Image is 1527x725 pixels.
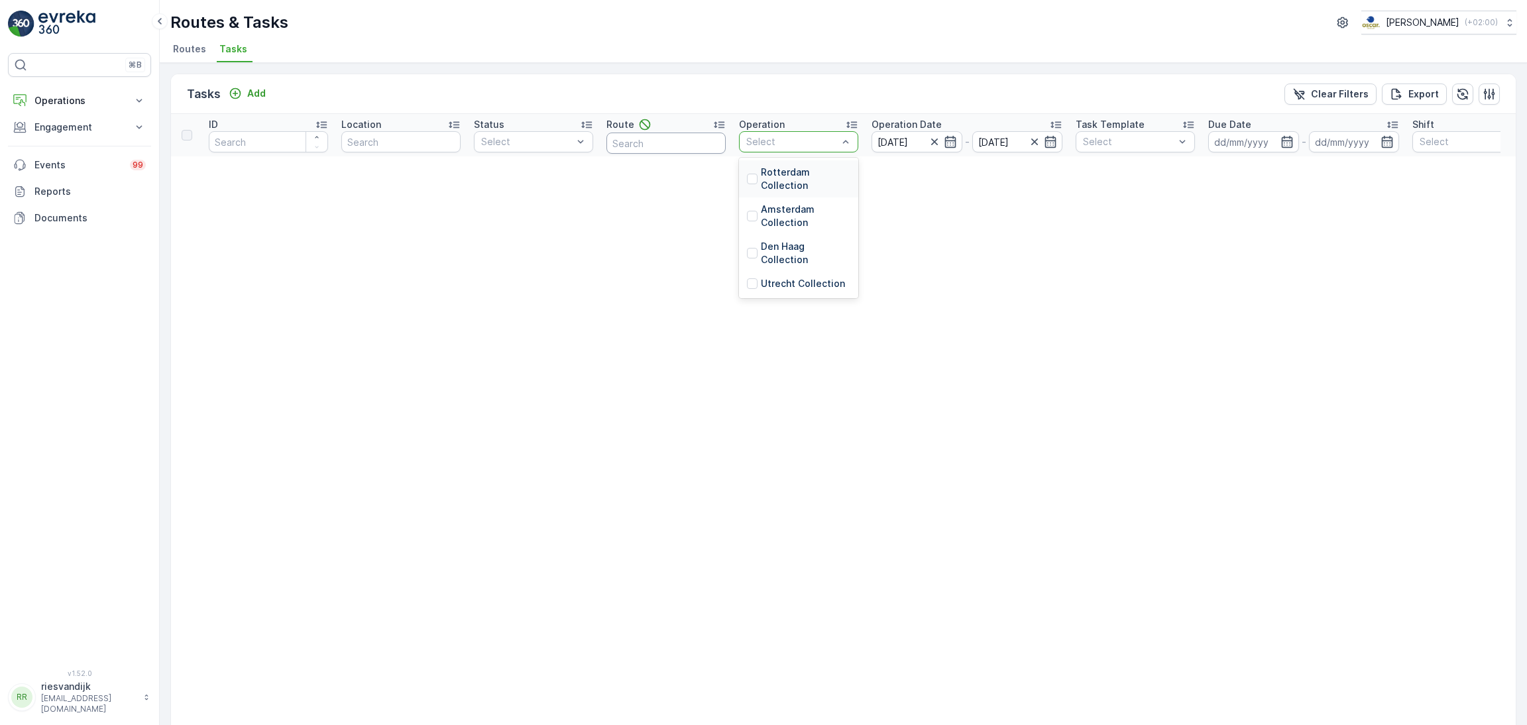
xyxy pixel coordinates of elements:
p: ( +02:00 ) [1465,17,1498,28]
p: Documents [34,211,146,225]
button: Clear Filters [1284,84,1377,105]
a: Documents [8,205,151,231]
p: Reports [34,185,146,198]
input: dd/mm/yyyy [972,131,1063,152]
input: dd/mm/yyyy [1208,131,1299,152]
p: Shift [1412,118,1434,131]
p: Amsterdam Collection [761,203,850,229]
button: [PERSON_NAME](+02:00) [1361,11,1516,34]
p: Rotterdam Collection [761,166,850,192]
input: Search [341,131,461,152]
p: 99 [133,160,143,170]
input: Search [606,133,726,154]
p: Export [1408,87,1439,101]
p: Select [1083,135,1174,148]
p: ⌘B [129,60,142,70]
p: Location [341,118,381,131]
button: Add [223,85,271,101]
p: Tasks [187,85,221,103]
p: Utrecht Collection [761,277,845,290]
input: dd/mm/yyyy [872,131,962,152]
span: Routes [173,42,206,56]
p: Status [474,118,504,131]
button: RRriesvandijk[EMAIL_ADDRESS][DOMAIN_NAME] [8,680,151,714]
input: Search [209,131,328,152]
p: ID [209,118,218,131]
p: Operation Date [872,118,942,131]
a: Events99 [8,152,151,178]
p: [PERSON_NAME] [1386,16,1459,29]
p: Routes & Tasks [170,12,288,33]
p: Route [606,118,634,131]
p: Den Haag Collection [761,240,850,266]
button: Operations [8,87,151,114]
p: [EMAIL_ADDRESS][DOMAIN_NAME] [41,693,137,714]
p: Task Template [1076,118,1145,131]
p: Due Date [1208,118,1251,131]
img: logo [8,11,34,37]
p: riesvandijk [41,680,137,693]
p: - [1302,134,1306,150]
img: logo_light-DOdMpM7g.png [38,11,95,37]
input: dd/mm/yyyy [1309,131,1400,152]
p: Select [481,135,573,148]
a: Reports [8,178,151,205]
img: basis-logo_rgb2x.png [1361,15,1381,30]
span: v 1.52.0 [8,669,151,677]
p: Events [34,158,122,172]
span: Tasks [219,42,247,56]
button: Export [1382,84,1447,105]
button: Engagement [8,114,151,140]
div: RR [11,687,32,708]
p: - [965,134,970,150]
p: Operation [739,118,785,131]
p: Select [1420,135,1511,148]
p: Operations [34,94,125,107]
p: Clear Filters [1311,87,1369,101]
p: Engagement [34,121,125,134]
p: Select [746,135,838,148]
p: Add [247,87,266,100]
